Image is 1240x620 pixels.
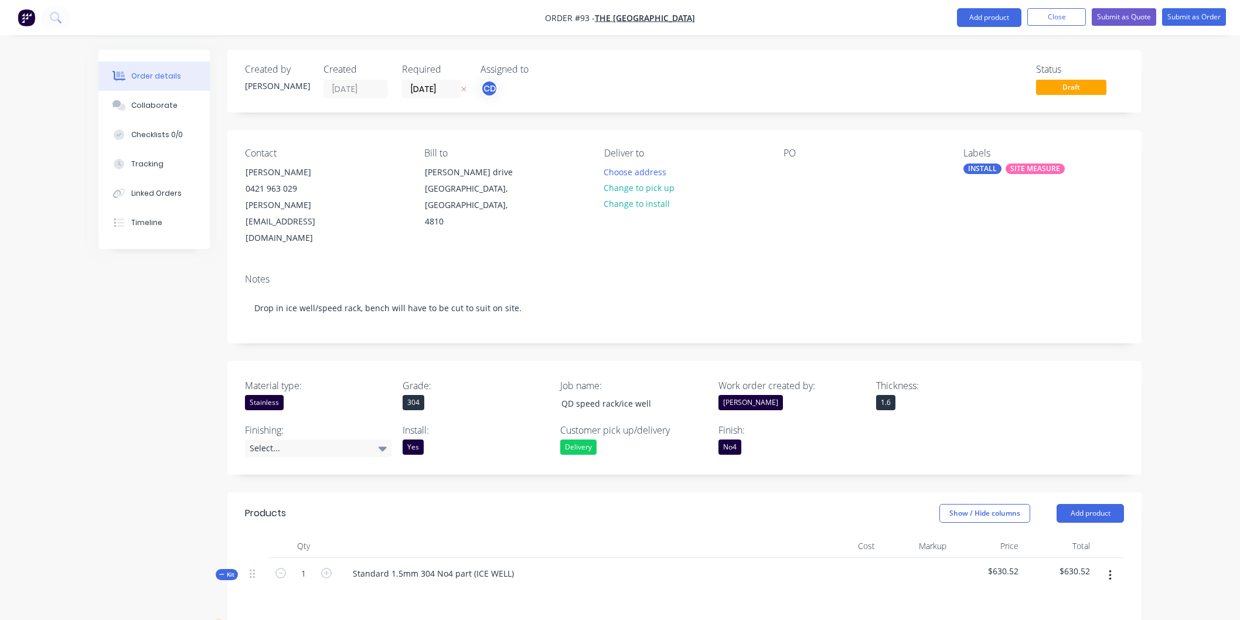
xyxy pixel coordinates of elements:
button: Add product [1057,504,1124,523]
div: Linked Orders [131,188,182,199]
div: Price [951,534,1023,558]
a: The [GEOGRAPHIC_DATA] [595,12,695,23]
div: Delivery [560,440,597,455]
button: Add product [957,8,1021,27]
div: [PERSON_NAME] [718,395,783,410]
img: Factory [18,9,35,26]
div: 1.6 [876,395,895,410]
label: Finishing: [245,423,391,437]
div: Contact [245,148,406,159]
div: Status [1036,64,1124,75]
div: Tracking [131,159,163,169]
div: [PERSON_NAME][EMAIL_ADDRESS][DOMAIN_NAME] [246,197,343,246]
div: Yes [403,440,424,455]
div: [PERSON_NAME] [246,164,343,180]
div: INSTALL [963,163,1001,174]
div: Bill to [424,148,585,159]
div: Cost [808,534,880,558]
span: Order #93 - [545,12,595,23]
div: Deliver to [604,148,765,159]
button: Submit as Order [1162,8,1226,26]
div: Assigned to [481,64,598,75]
label: Install: [403,423,549,437]
div: Select... [245,440,391,457]
button: Order details [98,62,210,91]
div: 0421 963 029 [246,180,343,197]
button: Change to install [598,196,676,212]
span: Draft [1036,80,1106,94]
div: Total [1023,534,1095,558]
button: Timeline [98,208,210,237]
button: Checklists 0/0 [98,120,210,149]
button: Choose address [598,163,673,179]
button: Submit as Quote [1092,8,1156,26]
div: Timeline [131,217,162,228]
div: Checklists 0/0 [131,130,183,140]
div: Drop in ice well/speed rack, bench will have to be cut to suit on site. [245,290,1124,326]
button: CD [481,80,498,97]
button: Tracking [98,149,210,179]
div: Created by [245,64,309,75]
label: Thickness: [876,379,1023,393]
div: Required [402,64,466,75]
button: Change to pick up [598,180,681,196]
label: Work order created by: [718,379,865,393]
div: Collaborate [131,100,178,111]
label: Customer pick up/delivery [560,423,707,437]
label: Finish: [718,423,865,437]
div: SITE MEASURE [1006,163,1065,174]
div: Standard 1.5mm 304 No4 part (ICE WELL) [343,565,523,582]
span: $630.52 [1028,565,1091,577]
label: Job name: [560,379,707,393]
label: Grade: [403,379,549,393]
div: Notes [245,274,1124,285]
div: Products [245,506,286,520]
label: Material type: [245,379,391,393]
div: Order details [131,71,181,81]
button: Linked Orders [98,179,210,208]
span: Kit [219,570,234,579]
div: No4 [718,440,741,455]
div: [PERSON_NAME] drive [425,164,522,180]
div: 304 [403,395,424,410]
div: PO [783,148,944,159]
div: Stainless [245,395,284,410]
button: Close [1027,8,1086,26]
div: [PERSON_NAME] [245,80,309,92]
button: Show / Hide columns [939,504,1030,523]
button: Collaborate [98,91,210,120]
div: [PERSON_NAME]0421 963 029[PERSON_NAME][EMAIL_ADDRESS][DOMAIN_NAME] [236,163,353,247]
div: [GEOGRAPHIC_DATA], [GEOGRAPHIC_DATA], 4810 [425,180,522,230]
span: $630.52 [956,565,1018,577]
div: Qty [268,534,339,558]
div: Markup [880,534,952,558]
div: Labels [963,148,1124,159]
div: Kit [216,569,238,580]
div: [PERSON_NAME] drive[GEOGRAPHIC_DATA], [GEOGRAPHIC_DATA], 4810 [415,163,532,230]
div: QD speed rack/ice well [552,395,699,412]
div: Created [323,64,388,75]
